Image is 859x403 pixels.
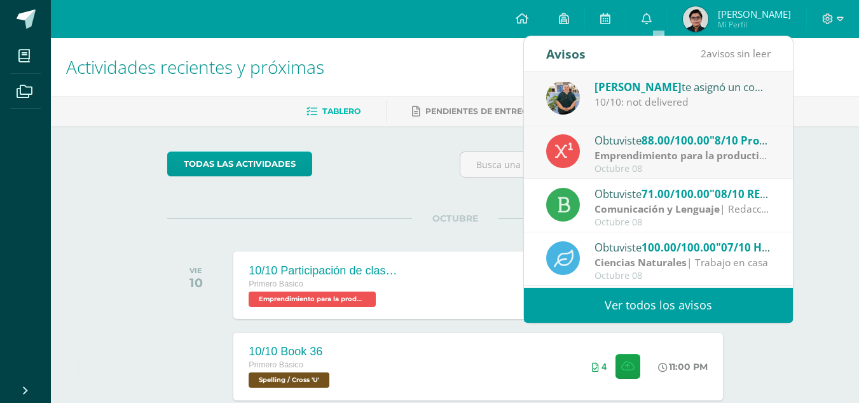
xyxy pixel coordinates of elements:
[710,133,854,148] span: "8/10 Proyecto de Unidad."
[594,271,771,281] div: Octubre 08
[594,148,771,163] div: | Reto neurocognitivo
[592,362,607,372] div: Archivos entregados
[594,217,771,228] div: Octubre 08
[594,95,771,110] div: 10/10: not delivered
[718,8,791,20] span: [PERSON_NAME]
[460,152,742,177] input: Busca una actividad próxima aquí...
[249,264,401,278] div: 10/10 Participación de clase 🙋‍♂️🙋‍♀️
[249,279,303,288] span: Primero Básico
[594,255,687,269] strong: Ciencias Naturales
[716,240,842,255] span: "07/10 Hojas de repaso"
[425,106,534,116] span: Pendientes de entrega
[594,80,682,94] span: [PERSON_NAME]
[167,152,312,176] a: todas las Actividades
[658,361,708,372] div: 11:00 PM
[594,255,771,270] div: | Trabajo en casa
[249,292,376,307] span: Emprendimiento para la productividad 'U'
[594,132,771,148] div: Obtuviste en
[189,275,203,290] div: 10
[546,36,586,71] div: Avisos
[412,213,498,224] span: OCTUBRE
[642,187,710,201] span: 71.00/100.00
[718,19,791,30] span: Mi Perfil
[322,106,361,116] span: Tablero
[594,185,771,202] div: Obtuviste en
[546,81,580,115] img: d3b263647c2d686994e508e2c9b90e59.png
[594,239,771,255] div: Obtuviste en
[701,46,706,60] span: 2
[594,202,720,216] strong: Comunicación y Lenguaje
[189,266,203,275] div: VIE
[594,164,771,174] div: Octubre 08
[306,101,361,122] a: Tablero
[601,362,607,372] span: 4
[701,46,771,60] span: avisos sin leer
[683,6,708,32] img: 4cf0447d3925208b25dcbe459835d5ba.png
[594,148,787,162] strong: Emprendimiento para la productividad
[642,240,716,255] span: 100.00/100.00
[594,78,771,95] div: te asignó un comentario en '09/10 Study Guide: Forms' para 'Spelling / Cross'
[524,288,793,323] a: Ver todos los avisos
[66,55,324,79] span: Actividades recientes y próximas
[594,202,771,216] div: | Redacción
[412,101,534,122] a: Pendientes de entrega
[642,133,710,148] span: 88.00/100.00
